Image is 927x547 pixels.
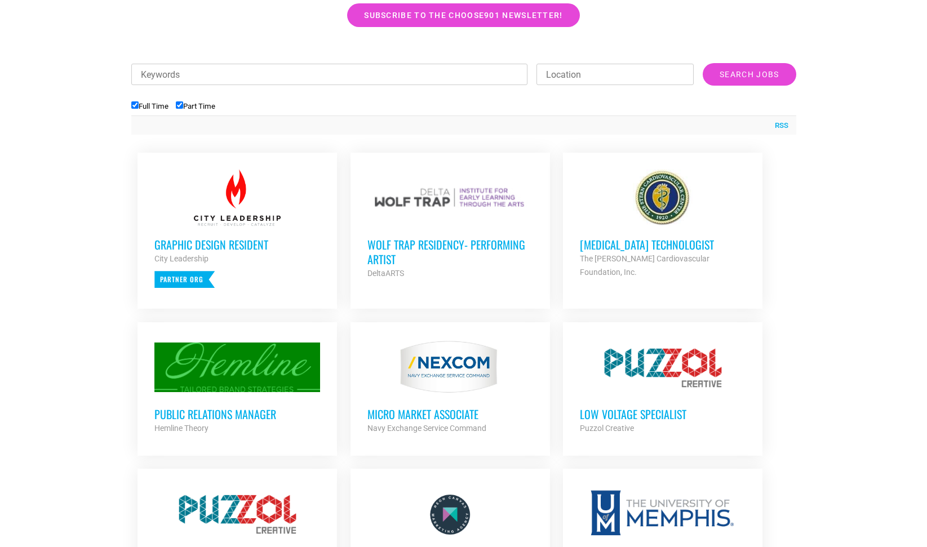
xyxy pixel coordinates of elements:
strong: The [PERSON_NAME] Cardiovascular Foundation, Inc. [580,254,709,277]
input: Full Time [131,101,139,109]
h3: Public Relations Manager [154,407,320,421]
a: Low Voltage Specialist Puzzol Creative [563,322,762,452]
span: Subscribe to the Choose901 newsletter! [364,11,562,19]
input: Location [536,64,694,85]
a: Wolf Trap Residency- Performing Artist DeltaARTS [351,153,550,297]
strong: Navy Exchange Service Command [367,424,486,433]
label: Part Time [176,102,215,110]
h3: MICRO MARKET ASSOCIATE [367,407,533,421]
strong: Hemline Theory [154,424,209,433]
input: Part Time [176,101,183,109]
a: RSS [769,120,788,131]
a: Subscribe to the Choose901 newsletter! [347,3,579,27]
input: Search Jobs [703,63,796,86]
a: MICRO MARKET ASSOCIATE Navy Exchange Service Command [351,322,550,452]
strong: City Leadership [154,254,209,263]
label: Full Time [131,102,168,110]
h3: Graphic Design Resident [154,237,320,252]
strong: Puzzol Creative [580,424,634,433]
strong: DeltaARTS [367,269,404,278]
h3: Low Voltage Specialist [580,407,746,421]
a: Graphic Design Resident City Leadership Partner Org [138,153,337,305]
h3: [MEDICAL_DATA] Technologist [580,237,746,252]
p: Partner Org [154,271,215,288]
input: Keywords [131,64,528,85]
h3: Wolf Trap Residency- Performing Artist [367,237,533,266]
a: [MEDICAL_DATA] Technologist The [PERSON_NAME] Cardiovascular Foundation, Inc. [563,153,762,296]
a: Public Relations Manager Hemline Theory [138,322,337,452]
